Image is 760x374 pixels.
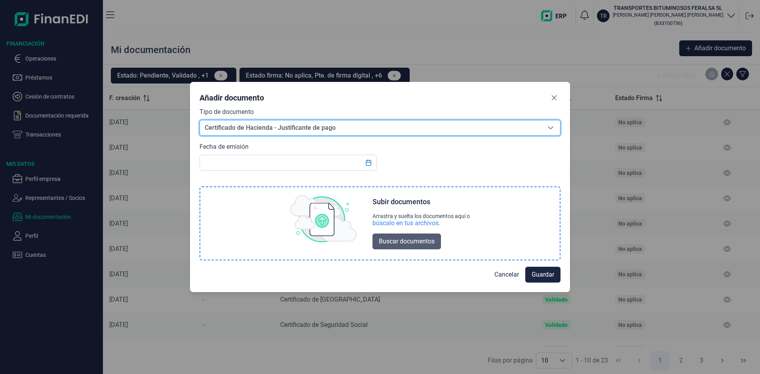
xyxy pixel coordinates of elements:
[372,213,470,219] div: Arrastra y suelta los documentos aquí o
[548,91,560,104] button: Close
[494,270,519,279] span: Cancelar
[199,92,264,103] div: Añadir documento
[200,120,541,135] span: Certificado de Hacienda - Justificante de pago
[379,237,435,246] span: Buscar documentos
[541,120,560,135] div: Seleccione una opción
[532,270,554,279] span: Guardar
[488,267,525,283] button: Cancelar
[372,219,440,227] div: búscalo en tus archivos.
[525,267,560,283] button: Guardar
[372,219,470,227] div: búscalo en tus archivos.
[199,142,249,152] label: Fecha de emisión
[361,156,376,170] button: Choose Date
[372,234,441,249] button: Buscar documentos
[372,197,430,207] div: Subir documentos
[290,195,357,243] img: upload img
[199,107,254,117] label: Tipo de documento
